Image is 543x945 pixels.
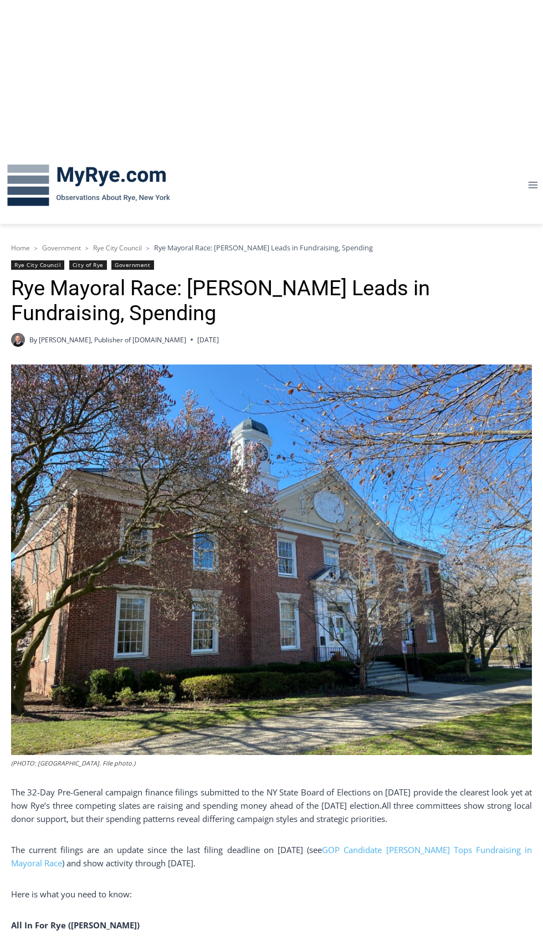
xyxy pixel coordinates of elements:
img: Rye City Hall Rye, NY [11,364,532,755]
span: The 32-Day Pre-General campaign finance filings submitted to the NY State Board of Elections on [... [11,787,532,811]
span: > [85,244,89,252]
b: All In For Rye ([PERSON_NAME]) [11,920,140,931]
span: Rye Mayoral Race: [PERSON_NAME] Leads in Fundraising, Spending [154,243,373,253]
figcaption: (PHOTO: [GEOGRAPHIC_DATA]. File photo.) [11,758,532,768]
a: Government [42,243,81,253]
p: Here is what you need to know: [11,887,532,901]
a: Government [111,260,153,270]
a: Rye City Council [93,243,142,253]
a: Author image [11,333,25,347]
span: The current filings are an update since the last filing deadline on [DATE] (see [11,844,322,855]
span: > [146,244,150,252]
h1: Rye Mayoral Race: [PERSON_NAME] Leads in Fundraising, Spending [11,276,532,326]
a: [PERSON_NAME], Publisher of [DOMAIN_NAME] [39,335,186,345]
a: City of Rye [69,260,107,270]
time: [DATE] [197,335,219,345]
button: Open menu [522,177,543,194]
a: Home [11,243,30,253]
span: > [34,244,38,252]
nav: Breadcrumbs [11,242,532,253]
span: ) and show activity through [DATE]. [62,857,196,869]
a: Rye City Council [11,260,64,270]
span: By [29,335,37,345]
